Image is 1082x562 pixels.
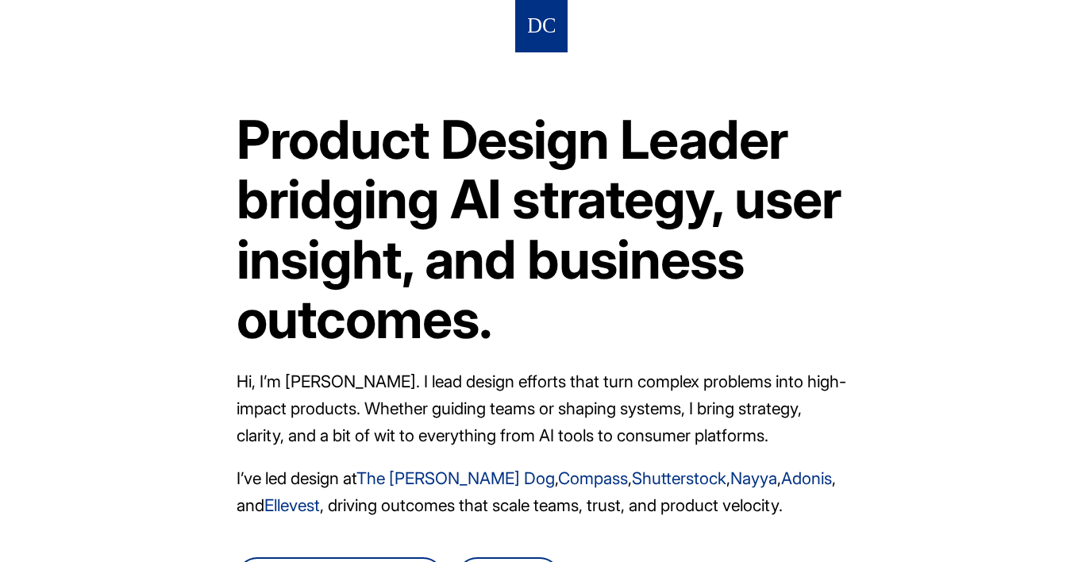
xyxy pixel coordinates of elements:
[356,468,555,488] a: The [PERSON_NAME] Dog
[632,468,726,488] a: Shutterstock
[237,110,846,349] h1: Product Design Leader bridging AI strategy, user insight, and business outcomes.
[781,468,832,488] a: Adonis
[558,468,628,488] a: Compass
[237,465,846,519] p: I’ve led design at , , , , , and , driving outcomes that scale teams, trust, and product velocity.
[528,12,555,41] img: Logo
[264,495,320,515] a: Ellevest
[730,468,777,488] a: Nayya
[237,368,846,449] p: Hi, I’m [PERSON_NAME]. I lead design efforts that turn complex problems into high-impact products...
